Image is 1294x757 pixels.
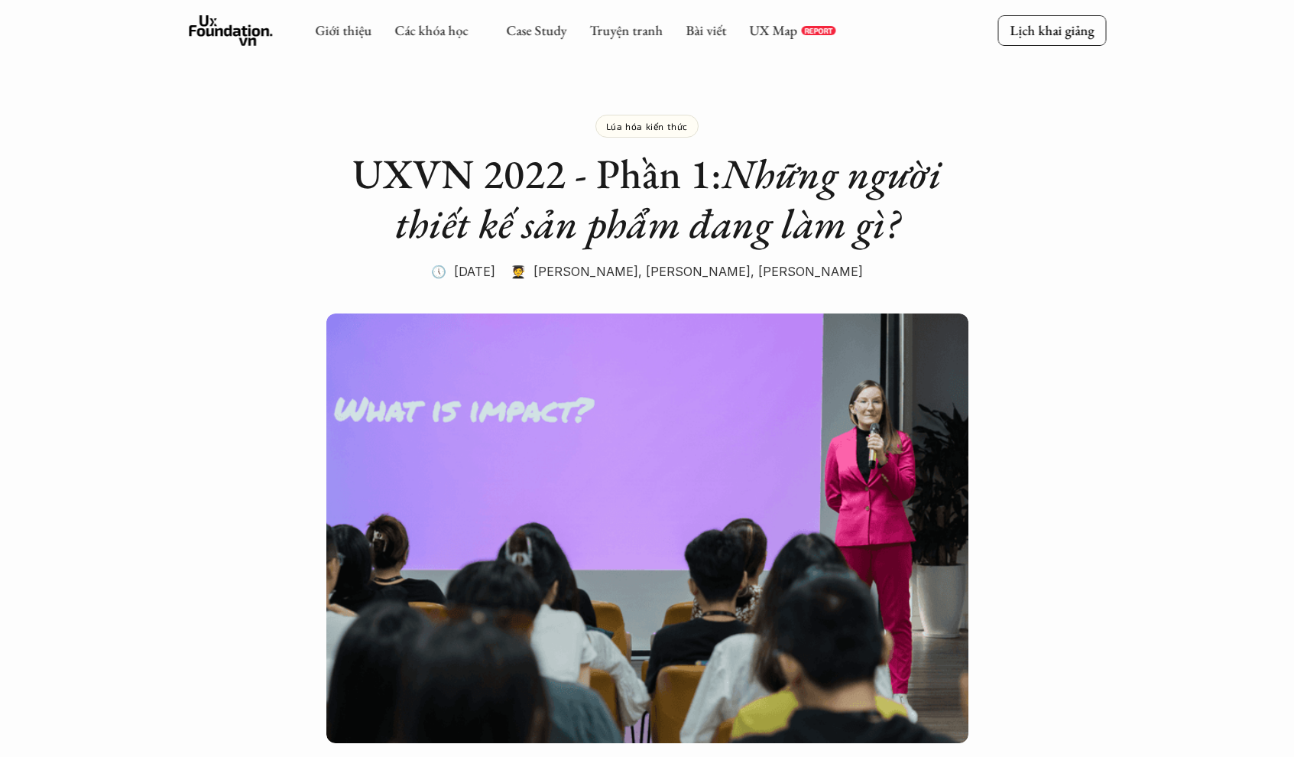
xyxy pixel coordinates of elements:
a: Bài viết [686,21,726,39]
a: Các khóa học [394,21,468,39]
a: Case Study [506,21,566,39]
p: Lịch khai giảng [1010,21,1094,39]
a: Truyện tranh [589,21,663,39]
a: Lịch khai giảng [997,15,1106,45]
h1: UXVN 2022 - Phần 1: [342,149,953,249]
p: 🕔 [DATE] [431,260,495,283]
em: Những người thiết kế sản phẩm đang làm gì? [395,147,952,250]
p: Lúa hóa kiến thức [606,121,688,132]
p: 🧑‍🎓 [PERSON_NAME] [511,260,638,283]
a: UX Map [749,21,797,39]
p: , [PERSON_NAME] [638,260,751,283]
a: Giới thiệu [315,21,371,39]
p: , [PERSON_NAME] [751,260,863,283]
p: REPORT [804,26,832,35]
